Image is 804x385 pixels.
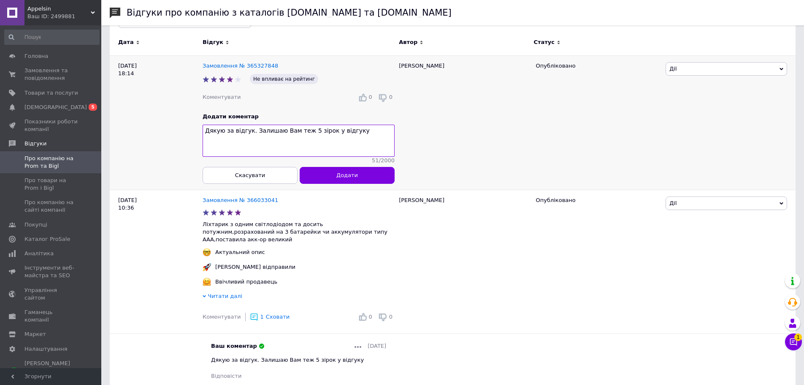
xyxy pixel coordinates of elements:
a: Замовлення № 366033041 [203,197,278,203]
span: Каталог ProSale [24,235,70,243]
span: Товари та послуги [24,89,78,97]
span: Про компанію на Prom та Bigl [24,155,78,170]
span: Дії [669,66,677,72]
span: 0 [389,314,393,320]
span: Ваш коментар [211,342,257,350]
h1: Відгуки про компанію з каталогів [DOMAIN_NAME] та [DOMAIN_NAME] [127,8,452,18]
span: 5 [89,104,97,111]
span: Дії [669,200,677,206]
div: Коментувати [203,313,241,321]
span: Гаманець компанії [24,309,78,324]
span: Скасувати [235,172,265,178]
span: 51 / 2000 [372,157,395,164]
a: Замовлення № 365327848 [203,63,278,69]
span: Appelsin [27,5,91,13]
button: Додати [300,167,395,183]
span: Про товари на Prom і Bigl [24,177,78,192]
span: Сховати [266,314,290,320]
span: Налаштування [24,345,68,353]
img: :rocket: [203,263,211,271]
span: Управління сайтом [24,287,78,302]
span: Головна [24,52,48,60]
div: 1Сховати [250,313,290,321]
span: Додати коментар [203,113,259,120]
span: Статус [533,38,555,46]
span: Замовлення та повідомлення [24,67,78,82]
div: Ввічливий продавець [213,278,279,286]
span: [DEMOGRAPHIC_DATA] [24,104,87,111]
span: Про компанію на сайті компанії [24,199,78,214]
span: Аналітика [24,250,54,257]
span: Автор [399,38,417,46]
span: Дата [118,38,134,46]
div: [PERSON_NAME] [395,55,531,190]
button: Скасувати [203,167,298,183]
span: Не впливає на рейтинг [250,74,318,84]
span: 0 [369,314,372,320]
div: Опубліковано [536,62,659,70]
button: Чат з покупцем1 [785,333,802,350]
span: Маркет [24,330,46,338]
span: 0 [369,94,372,100]
div: Опубліковано [536,197,659,204]
div: Коментувати [203,93,241,101]
div: [PERSON_NAME] відправили [213,263,298,271]
img: :nerd_face: [203,248,211,257]
span: 0 [389,94,393,100]
span: Коментувати [203,314,241,320]
span: Дякую за відгук. Залишаю Вам теж 5 зірок у відгуку [211,357,364,363]
img: :hugging_face: [203,278,211,286]
span: Відгуки [24,140,46,147]
p: Ліхтарик з одним світлодіодом та досить потужним,розрахований на 3 батарейки чи аккумулятори типу... [203,221,395,244]
span: Коментувати [203,94,241,100]
span: Інструменти веб-майстра та SEO [24,264,78,279]
div: Ваш ID: 2499881 [27,13,101,20]
span: Покупці [24,221,47,229]
div: Відповісти [211,372,241,380]
span: [PERSON_NAME] та рахунки [24,360,78,383]
span: 1 [794,333,802,341]
span: Відповісти [211,373,241,379]
span: Відгук [203,38,223,46]
div: Читати далі [203,292,395,302]
div: Актуальний опис [213,248,267,256]
span: Показники роботи компанії [24,118,78,133]
span: [DATE] [368,342,386,350]
span: Читати далі [208,293,242,299]
div: [DATE] 18:14 [110,55,203,190]
textarea: Дякую за відгук. Залишаю Вам теж 5 зірок у відгуку [203,125,395,157]
span: 1 [260,314,264,320]
input: Пошук [4,30,100,45]
span: Додати [336,172,358,178]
